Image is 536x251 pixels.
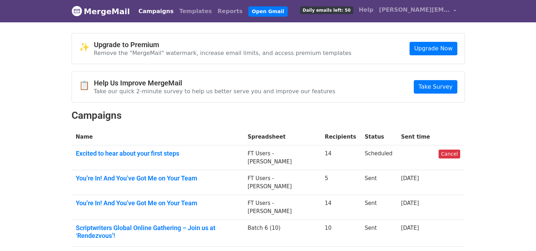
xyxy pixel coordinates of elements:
a: Cancel [439,150,460,158]
a: Daily emails left: 50 [297,3,356,17]
th: Sent time [397,129,434,145]
span: 📋 [79,80,94,91]
td: 10 [321,220,361,247]
h4: Help Us Improve MergeMail [94,79,335,87]
a: Open Gmail [248,6,288,17]
td: FT Users - [PERSON_NAME] [243,145,321,170]
a: Campaigns [136,4,176,18]
a: Reports [215,4,246,18]
a: [DATE] [401,175,419,182]
p: Remove the "MergeMail" watermark, increase email limits, and access premium templates [94,49,352,57]
span: Daily emails left: 50 [300,6,353,14]
td: Sent [360,220,396,247]
th: Status [360,129,396,145]
td: Sent [360,170,396,195]
a: Templates [176,4,215,18]
td: Sent [360,195,396,220]
td: Batch 6 (10) [243,220,321,247]
a: [DATE] [401,225,419,231]
a: Take Survey [414,80,457,94]
th: Recipients [321,129,361,145]
td: FT Users - [PERSON_NAME] [243,195,321,220]
h2: Campaigns [72,110,465,122]
a: Help [356,3,376,17]
td: 5 [321,170,361,195]
td: Scheduled [360,145,396,170]
a: [DATE] [401,200,419,206]
a: You’re In! And You’ve Got Me on Your Team [76,199,239,207]
h4: Upgrade to Premium [94,40,352,49]
p: Take our quick 2-minute survey to help us better serve you and improve our features [94,88,335,95]
td: FT Users - [PERSON_NAME] [243,170,321,195]
a: [PERSON_NAME][EMAIL_ADDRESS] [376,3,459,19]
span: ✨ [79,42,94,52]
span: [PERSON_NAME][EMAIL_ADDRESS] [379,6,450,14]
td: 14 [321,195,361,220]
img: MergeMail logo [72,6,82,16]
a: Excited to hear about your first steps [76,150,239,157]
a: Scriptwriters Global Online Gathering – Join us at ‘Rendezvous’! [76,224,239,239]
th: Name [72,129,243,145]
a: MergeMail [72,4,130,19]
a: You’re In! And You’ve Got Me on Your Team [76,174,239,182]
td: 14 [321,145,361,170]
th: Spreadsheet [243,129,321,145]
a: Upgrade Now [410,42,457,55]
